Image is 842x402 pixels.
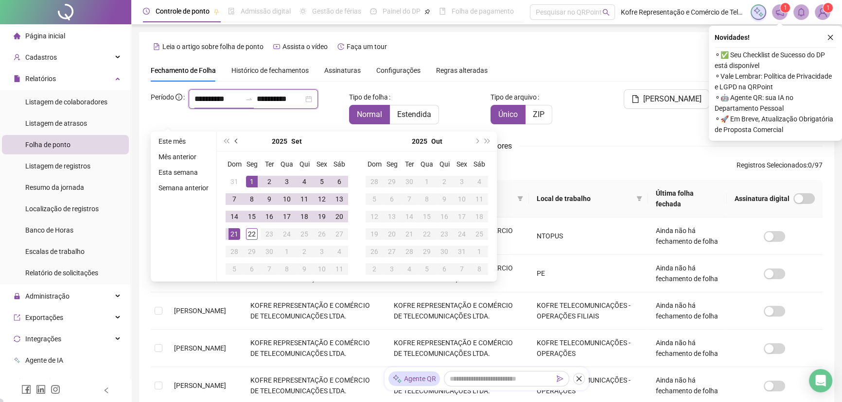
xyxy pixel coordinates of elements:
td: KOFRE TELECOMUNICAÇÕES - OPERAÇÕES FILIAIS [529,292,648,330]
th: Qui [436,155,453,173]
span: Localização de registros [25,205,99,213]
td: 2025-09-10 [278,190,296,208]
span: Banco de Horas [25,226,73,234]
div: 21 [403,228,415,240]
td: 2025-10-25 [471,225,488,243]
sup: Atualize o seu contato no menu Meus Dados [823,3,833,13]
span: Relatórios [25,75,56,83]
td: 2025-10-06 [243,260,261,278]
td: 2025-10-02 [296,243,313,260]
td: 2025-09-18 [296,208,313,225]
div: 20 [386,228,398,240]
div: 27 [333,228,345,240]
span: Folha de pagamento [452,7,514,15]
td: 2025-09-28 [366,173,383,190]
td: 2025-11-02 [366,260,383,278]
span: search [602,9,610,16]
td: 2025-10-09 [436,190,453,208]
td: 2025-11-05 [418,260,436,278]
span: close [576,375,582,382]
span: Kofre Representação e Comércio de Telecomunicações Ltda. [621,7,745,17]
div: 10 [456,193,468,205]
button: super-prev-year [221,132,231,151]
span: Registros Selecionados [737,161,807,169]
div: 8 [246,193,258,205]
th: Seg [383,155,401,173]
td: 2025-10-13 [383,208,401,225]
span: Resumo da jornada [25,184,84,191]
div: 29 [421,246,433,257]
img: sparkle-icon.fc2bf0ac1784a2077858766a79e2daf3.svg [753,7,764,17]
span: ⚬ 🚀 Em Breve, Atualização Obrigatória de Proposta Comercial [715,114,836,135]
div: 9 [439,193,450,205]
span: swap-right [245,95,253,103]
div: 2 [439,176,450,187]
td: 2025-09-12 [313,190,331,208]
span: Acesso à API [25,378,65,385]
div: 7 [403,193,415,205]
div: 7 [456,263,468,275]
td: 2025-09-20 [331,208,348,225]
img: 1927 [815,5,830,19]
span: Assinaturas [324,67,361,74]
td: 2025-10-19 [366,225,383,243]
div: 24 [456,228,468,240]
div: 18 [474,211,485,222]
span: Ainda não há fechamento de folha [656,301,718,320]
div: 12 [368,211,380,222]
button: prev-year [231,132,242,151]
td: 2025-09-07 [226,190,243,208]
span: Novidades ! [715,32,750,43]
div: 2 [368,263,380,275]
td: 2025-10-08 [418,190,436,208]
td: 2025-09-24 [278,225,296,243]
td: 2025-10-08 [278,260,296,278]
span: Administração [25,292,70,300]
span: file [631,95,639,103]
div: 15 [246,211,258,222]
td: 2025-10-03 [313,243,331,260]
td: 2025-10-07 [401,190,418,208]
span: notification [775,8,784,17]
span: Assista o vídeo [282,43,328,50]
td: 2025-10-01 [418,173,436,190]
td: 2025-10-04 [471,173,488,190]
span: Listagem de registros [25,162,90,170]
span: lock [14,293,20,300]
li: Este mês [155,135,212,147]
div: 20 [333,211,345,222]
div: 26 [316,228,328,240]
td: 2025-10-07 [261,260,278,278]
div: 9 [298,263,310,275]
td: 2025-10-21 [401,225,418,243]
td: 2025-10-17 [453,208,471,225]
td: 2025-10-10 [313,260,331,278]
div: 3 [281,176,293,187]
span: info-circle [175,94,182,100]
div: 4 [474,176,485,187]
div: 27 [386,246,398,257]
span: [PERSON_NAME] [174,307,226,315]
span: Regras alteradas [436,67,488,74]
div: 6 [386,193,398,205]
div: 23 [263,228,275,240]
span: 1 [826,4,830,11]
span: history [337,43,344,50]
span: Agente de IA [25,356,63,364]
span: filter [515,191,525,206]
td: 2025-10-24 [453,225,471,243]
span: Leia o artigo sobre folha de ponto [162,43,263,50]
td: 2025-09-25 [296,225,313,243]
td: 2025-10-05 [366,190,383,208]
td: 2025-11-03 [383,260,401,278]
td: 2025-09-29 [243,243,261,260]
th: Dom [366,155,383,173]
span: filter [634,191,644,206]
div: 5 [228,263,240,275]
td: 2025-10-09 [296,260,313,278]
td: 2025-10-16 [436,208,453,225]
td: 2025-10-22 [418,225,436,243]
img: sparkle-icon.fc2bf0ac1784a2077858766a79e2daf3.svg [392,374,402,384]
td: 2025-10-20 [383,225,401,243]
div: 28 [228,246,240,257]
